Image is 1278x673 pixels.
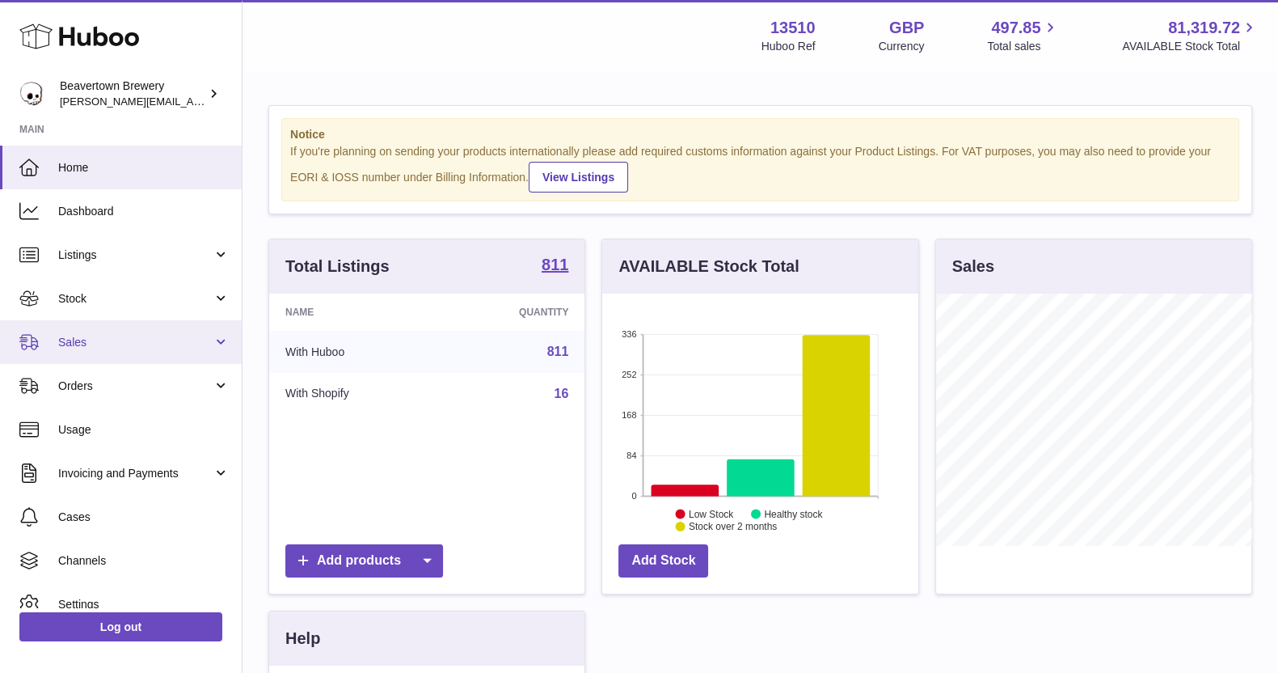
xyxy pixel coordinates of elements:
[269,294,439,331] th: Name
[269,373,439,415] td: With Shopify
[952,256,994,277] h3: Sales
[765,508,824,519] text: Healthy stock
[622,329,636,339] text: 336
[285,628,320,650] h3: Help
[622,370,636,379] text: 252
[58,510,230,525] span: Cases
[542,256,568,273] strong: 811
[285,256,390,277] h3: Total Listings
[889,17,924,39] strong: GBP
[627,451,637,460] text: 84
[987,39,1059,54] span: Total sales
[618,256,799,277] h3: AVAILABLE Stock Total
[269,331,439,373] td: With Huboo
[60,95,411,108] span: [PERSON_NAME][EMAIL_ADDRESS][PERSON_NAME][DOMAIN_NAME]
[19,82,44,106] img: richard.gilbert-cross@beavertownbrewery.co.uk
[689,508,734,519] text: Low Stock
[618,544,708,578] a: Add Stock
[542,256,568,276] a: 811
[529,162,628,193] a: View Listings
[689,521,777,532] text: Stock over 2 months
[439,294,584,331] th: Quantity
[58,553,230,569] span: Channels
[58,160,230,176] span: Home
[632,491,637,501] text: 0
[58,466,213,481] span: Invoicing and Payments
[555,387,569,400] a: 16
[770,17,816,39] strong: 13510
[761,39,816,54] div: Huboo Ref
[1122,17,1259,54] a: 81,319.72 AVAILABLE Stock Total
[991,17,1040,39] span: 497.85
[1168,17,1240,39] span: 81,319.72
[60,78,205,109] div: Beavertown Brewery
[290,144,1230,193] div: If you're planning on sending your products internationally please add required customs informati...
[58,379,213,394] span: Orders
[622,410,636,420] text: 168
[58,291,213,307] span: Stock
[879,39,925,54] div: Currency
[547,345,569,358] a: 811
[290,127,1230,142] strong: Notice
[58,248,213,263] span: Listings
[19,612,222,641] a: Log out
[1122,39,1259,54] span: AVAILABLE Stock Total
[58,422,230,438] span: Usage
[58,335,213,350] span: Sales
[987,17,1059,54] a: 497.85 Total sales
[58,204,230,219] span: Dashboard
[285,544,443,578] a: Add products
[58,597,230,612] span: Settings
